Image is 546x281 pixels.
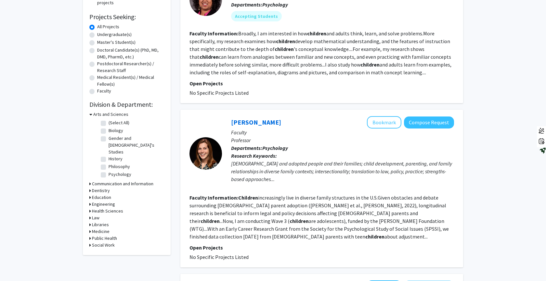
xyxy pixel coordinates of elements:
[367,116,401,128] button: Add Rachel Farr to Bookmarks
[97,88,111,94] label: Faculty
[231,145,262,151] b: Departments:
[200,54,219,60] b: children
[97,47,164,60] label: Doctoral Candidate(s) (PhD, MD, DMD, PharmD, etc.)
[189,90,249,96] span: No Specific Projects Listed
[97,74,164,88] label: Medical Resident(s) / Medical Fellow(s)
[92,221,109,228] h3: Libraries
[97,23,119,30] label: All Projects
[97,39,136,46] label: Master's Student(s)
[92,214,99,221] h3: Law
[5,252,28,276] iframe: Chat
[189,30,451,76] fg-read-more: Broadly, I am interested in how and adults think, learn, and solve problems.More specifically, my...
[189,30,238,37] b: Faculty Information:
[231,128,454,136] p: Faculty
[290,218,309,224] b: children
[276,38,295,44] b: children
[109,135,162,155] label: Gender and [DEMOGRAPHIC_DATA]'s Studies
[92,235,117,242] h3: Public Health
[307,30,326,37] b: children
[109,127,123,134] label: Biology
[231,153,277,159] b: Research Keywords:
[189,79,454,87] p: Open Projects
[92,228,110,235] h3: Medicine
[89,101,164,108] h2: Division & Department:
[92,201,115,208] h3: Engineering
[365,233,384,240] b: children
[231,1,262,8] b: Departments:
[231,160,454,183] div: [DEMOGRAPHIC_DATA] and adopted people and their families; child development, parenting, and famil...
[92,187,110,194] h3: Dentistry
[92,194,111,201] h3: Education
[109,171,131,178] label: Psychology
[97,31,132,38] label: Undergraduate(s)
[404,116,454,128] button: Compose Request to Rachel Farr
[189,244,454,251] p: Open Projects
[189,254,249,260] span: No Specific Projects Listed
[109,163,130,170] label: Philosophy
[93,111,128,118] h3: Arts and Sciences
[275,46,294,52] b: children
[109,119,129,126] label: (Select All)
[360,61,380,68] b: children
[231,118,281,126] a: [PERSON_NAME]
[262,145,288,151] b: Psychology
[92,242,115,249] h3: Social Work
[231,136,454,144] p: Professor
[238,194,258,201] b: Children
[109,155,123,162] label: History
[92,180,153,187] h3: Communication and Information
[92,208,123,214] h3: Health Sciences
[189,194,238,201] b: Faculty Information:
[231,11,282,21] mat-chip: Accepting Students
[97,60,164,74] label: Postdoctoral Researcher(s) / Research Staff
[262,1,288,8] b: Psychology
[89,13,164,21] h2: Projects Seeking:
[189,194,449,240] fg-read-more: increasingly live in diverse family structures in the U.S.Given obstacles and debate surrounding ...
[201,218,220,224] b: children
